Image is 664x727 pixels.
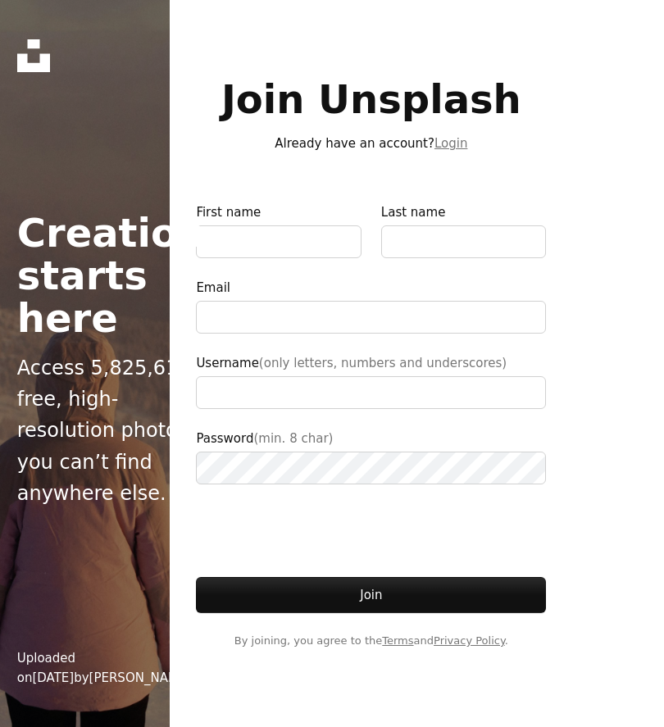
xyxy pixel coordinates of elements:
[196,577,546,613] button: Join
[381,225,546,258] input: Last name
[196,452,546,484] input: Password(min. 8 char)
[17,211,206,339] h2: Creation starts here
[381,202,546,258] label: Last name
[196,225,361,258] input: First name
[196,202,361,258] label: First name
[196,429,546,484] label: Password
[434,634,505,647] a: Privacy Policy
[17,352,206,510] p: Access 5,825,610 free, high-resolution photos you can’t find anywhere else.
[196,301,546,334] input: Email
[32,670,74,685] time: February 19, 2025 at 6:10:00 PM CST
[196,376,546,409] input: Username(only letters, numbers and underscores)
[253,431,333,446] span: (min. 8 char)
[196,278,546,334] label: Email
[196,134,546,153] p: Already have an account?
[382,634,413,647] a: Terms
[196,78,546,120] h1: Join Unsplash
[259,356,507,370] span: (only letters, numbers and underscores)
[196,633,546,649] span: By joining, you agree to the and .
[17,648,191,688] div: Uploaded on by [PERSON_NAME]
[434,136,467,151] a: Login
[196,353,546,409] label: Username
[17,39,50,72] a: Home — Unsplash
